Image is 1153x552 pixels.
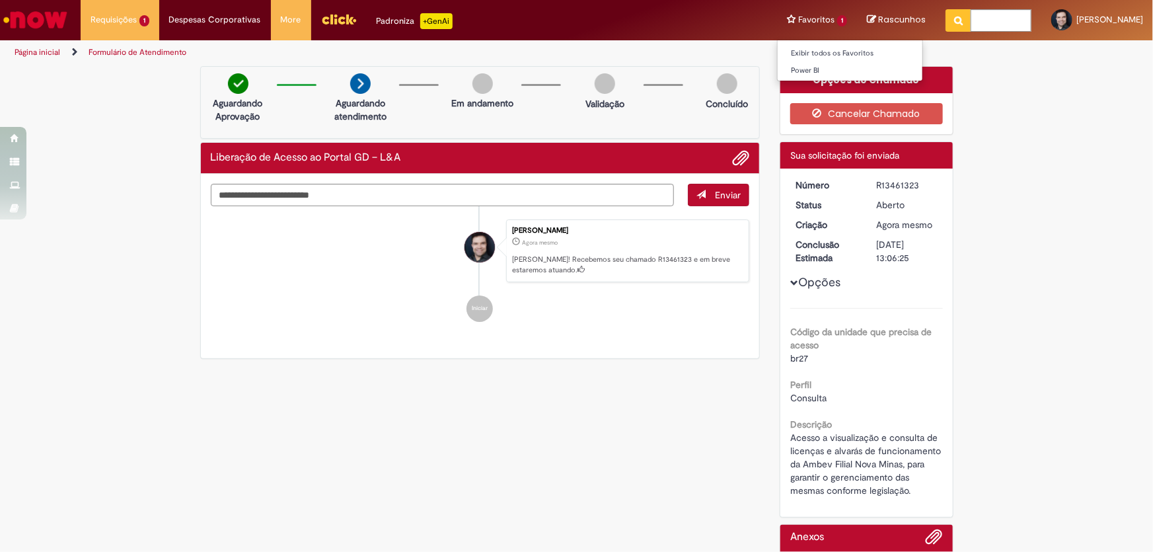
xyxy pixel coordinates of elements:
[211,184,675,206] textarea: Digite sua mensagem aqui...
[777,40,923,81] ul: Favoritos
[790,352,808,364] span: br27
[790,379,811,391] b: Perfil
[451,97,513,110] p: Em andamento
[717,73,737,94] img: img-circle-grey.png
[211,219,750,283] li: Deyvison Douglas Moura
[790,532,824,543] h2: Anexos
[89,47,186,58] a: Formulário de Atendimento
[837,15,847,26] span: 1
[877,178,938,192] div: R13461323
[522,239,558,247] time: 29/08/2025 10:06:22
[877,198,938,212] div: Aberto
[512,255,742,275] p: [PERSON_NAME]! Recebemos seu chamado R13461323 e em breve estaremos atuando.
[420,13,453,29] p: +GenAi
[790,103,943,124] button: Cancelar Chamado
[15,47,60,58] a: Página inicial
[139,15,149,26] span: 1
[522,239,558,247] span: Agora mesmo
[786,178,867,192] dt: Número
[228,73,248,94] img: check-circle-green.png
[867,14,926,26] a: Rascunhos
[786,218,867,231] dt: Criação
[926,528,943,552] button: Adicionar anexos
[211,206,750,336] ul: Histórico de tíquete
[1076,14,1143,25] span: [PERSON_NAME]
[790,392,827,404] span: Consulta
[472,73,493,94] img: img-circle-grey.png
[798,13,835,26] span: Favoritos
[211,152,401,164] h2: Liberação de Acesso ao Portal GD – L&A Histórico de tíquete
[465,232,495,262] div: Deyvison Douglas Moura
[328,97,392,123] p: Aguardando atendimento
[786,238,867,264] dt: Conclusão Estimada
[877,238,938,264] div: [DATE] 13:06:25
[1,7,69,33] img: ServiceNow
[10,40,759,65] ul: Trilhas de página
[688,184,749,206] button: Enviar
[778,46,923,61] a: Exibir todos os Favoritos
[512,227,742,235] div: [PERSON_NAME]
[878,13,926,26] span: Rascunhos
[706,97,748,110] p: Concluído
[377,13,453,29] div: Padroniza
[790,418,832,430] b: Descrição
[877,219,933,231] time: 29/08/2025 10:06:22
[169,13,261,26] span: Despesas Corporativas
[281,13,301,26] span: More
[946,9,971,32] button: Pesquisar
[206,97,270,123] p: Aguardando Aprovação
[732,149,749,167] button: Adicionar anexos
[321,9,357,29] img: click_logo_yellow_360x200.png
[715,189,741,201] span: Enviar
[877,218,938,231] div: 29/08/2025 10:06:22
[585,97,624,110] p: Validação
[350,73,371,94] img: arrow-next.png
[778,63,923,78] a: Power BI
[595,73,615,94] img: img-circle-grey.png
[91,13,137,26] span: Requisições
[790,326,932,351] b: Código da unidade que precisa de acesso
[786,198,867,212] dt: Status
[790,432,944,496] span: Acesso a visualização e consulta de licenças e alvarás de funcionamento da Ambev Filial Nova Mina...
[877,219,933,231] span: Agora mesmo
[790,149,899,161] span: Sua solicitação foi enviada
